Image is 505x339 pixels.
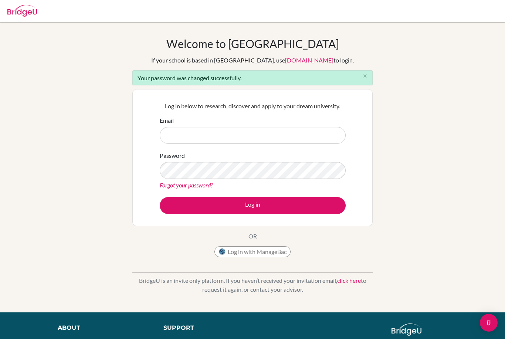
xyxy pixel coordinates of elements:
img: Bridge-U [7,5,37,17]
div: If your school is based in [GEOGRAPHIC_DATA], use to login. [151,56,354,65]
div: Support [163,323,245,332]
label: Email [160,116,174,125]
a: [DOMAIN_NAME] [285,57,333,64]
p: BridgeU is an invite only platform. If you haven’t received your invitation email, to request it ... [132,276,373,294]
p: OR [248,232,257,241]
button: Log in with ManageBac [214,246,291,257]
label: Password [160,151,185,160]
div: Your password was changed successfully. [132,70,373,85]
img: logo_white@2x-f4f0deed5e89b7ecb1c2cc34c3e3d731f90f0f143d5ea2071677605dd97b5244.png [392,323,421,336]
p: Log in below to research, discover and apply to your dream university. [160,102,346,111]
div: Open Intercom Messenger [480,314,498,332]
i: close [362,73,368,79]
div: About [58,323,147,332]
a: click here [337,277,361,284]
button: Close [357,71,372,82]
a: Forgot your password? [160,182,213,189]
button: Log in [160,197,346,214]
h1: Welcome to [GEOGRAPHIC_DATA] [166,37,339,50]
